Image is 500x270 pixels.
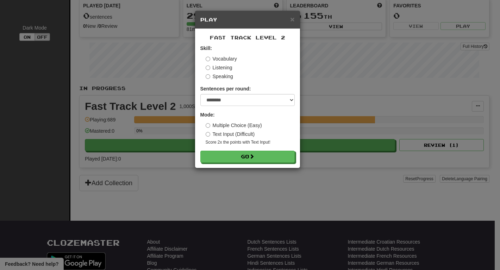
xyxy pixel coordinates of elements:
[206,74,210,79] input: Speaking
[200,85,251,92] label: Sentences per round:
[206,65,210,70] input: Listening
[206,131,255,138] label: Text Input (Difficult)
[206,139,295,145] small: Score 2x the points with Text Input !
[206,132,210,137] input: Text Input (Difficult)
[200,112,215,118] strong: Mode:
[200,16,295,23] h5: Play
[206,73,233,80] label: Speaking
[210,34,285,40] span: Fast Track Level 2
[206,122,262,129] label: Multiple Choice (Easy)
[206,64,232,71] label: Listening
[206,57,210,61] input: Vocabulary
[200,45,212,51] strong: Skill:
[206,123,210,128] input: Multiple Choice (Easy)
[206,55,237,62] label: Vocabulary
[200,151,295,163] button: Go
[290,15,294,23] span: ×
[290,15,294,23] button: Close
